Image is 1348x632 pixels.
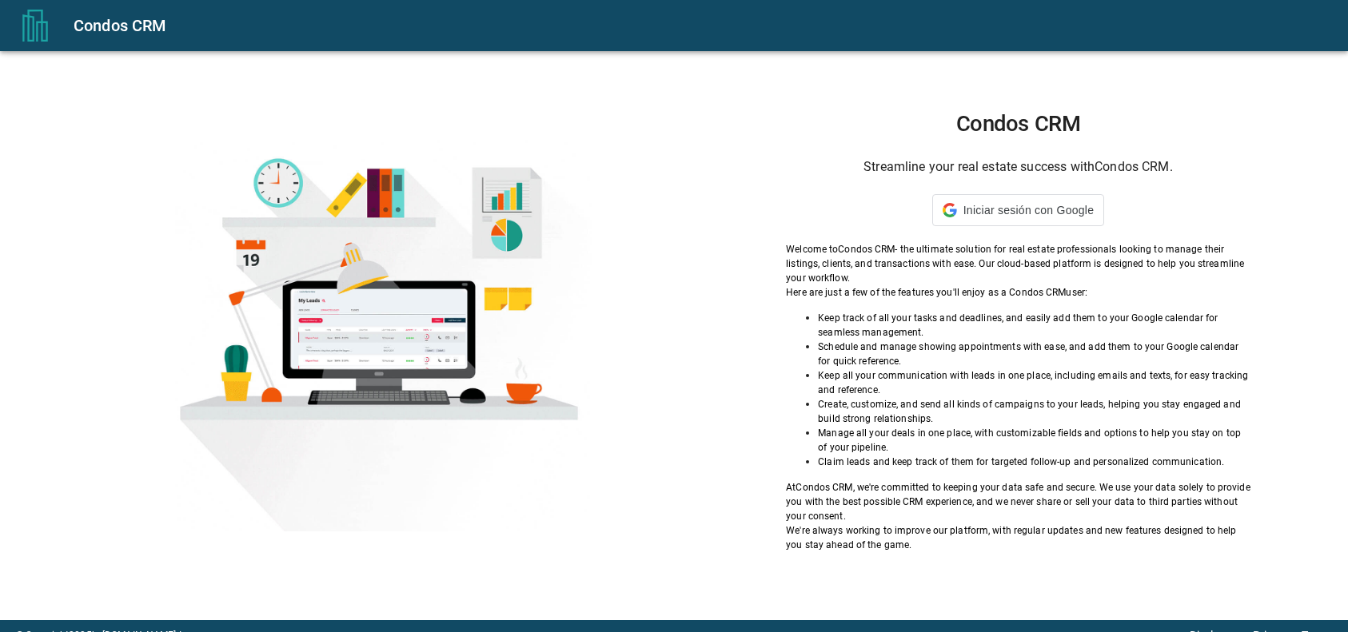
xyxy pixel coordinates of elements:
span: Iniciar sesión con Google [963,204,1094,217]
p: At Condos CRM , we're committed to keeping your data safe and secure. We use your data solely to ... [786,480,1250,523]
h1: Condos CRM [786,111,1250,137]
h6: Streamline your real estate success with Condos CRM . [786,156,1250,178]
p: We're always working to improve our platform, with regular updates and new features designed to h... [786,523,1250,552]
p: Keep all your communication with leads in one place, including emails and texts, for easy trackin... [818,368,1250,397]
p: Claim leads and keep track of them for targeted follow-up and personalized communication. [818,455,1250,469]
p: Welcome to Condos CRM - the ultimate solution for real estate professionals looking to manage the... [786,242,1250,285]
div: Condos CRM [74,13,1329,38]
p: Here are just a few of the features you'll enjoy as a Condos CRM user: [786,285,1250,300]
p: Manage all your deals in one place, with customizable fields and options to help you stay on top ... [818,426,1250,455]
p: Create, customize, and send all kinds of campaigns to your leads, helping you stay engaged and bu... [818,397,1250,426]
p: Keep track of all your tasks and deadlines, and easily add them to your Google calendar for seaml... [818,311,1250,340]
p: Schedule and manage showing appointments with ease, and add them to your Google calendar for quic... [818,340,1250,368]
div: Iniciar sesión con Google [932,194,1104,226]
